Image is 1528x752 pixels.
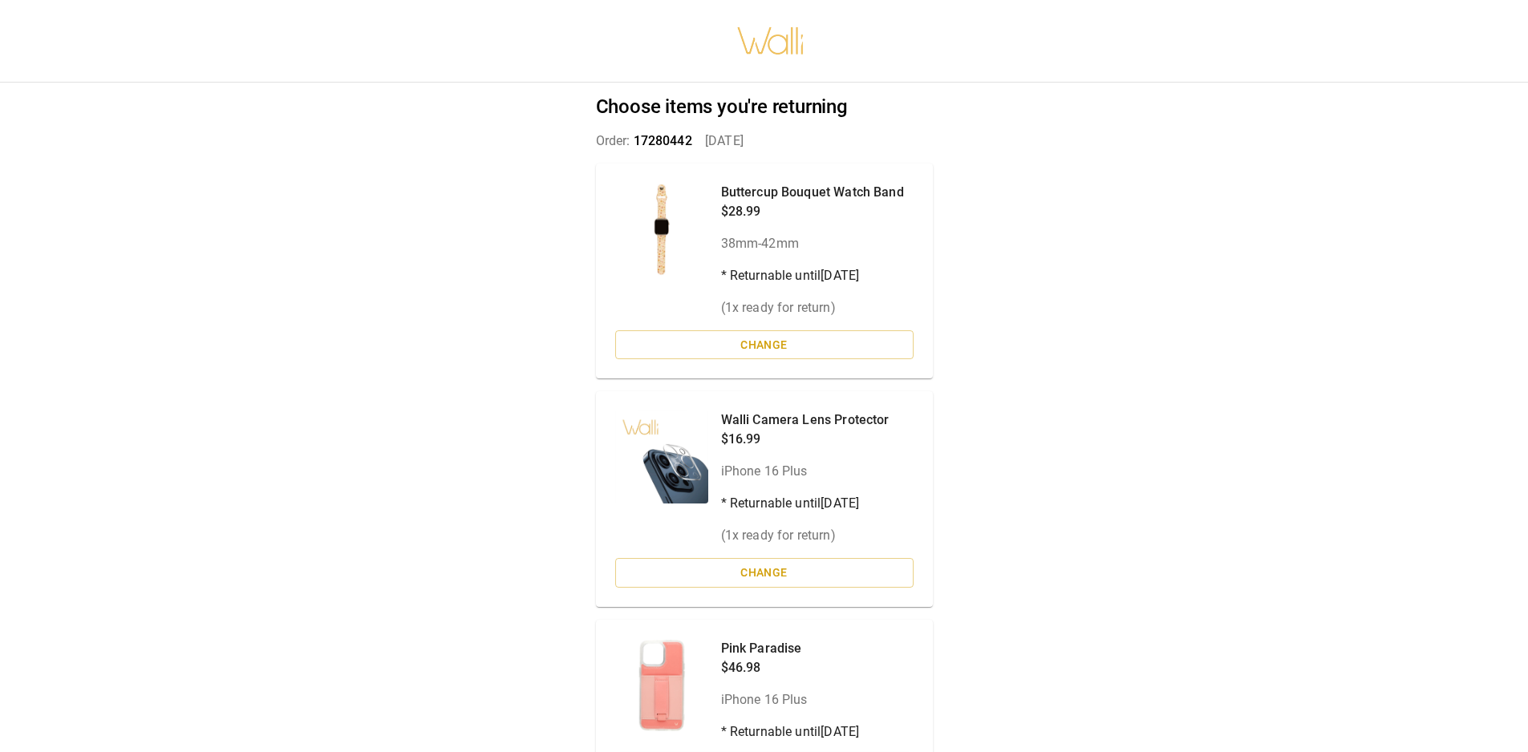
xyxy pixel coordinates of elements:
[596,131,933,151] p: Order: [DATE]
[721,690,860,710] p: iPhone 16 Plus
[736,6,805,75] img: walli-inc.myshopify.com
[721,183,904,202] p: Buttercup Bouquet Watch Band
[615,558,914,588] button: Change
[721,526,890,545] p: ( 1 x ready for return)
[634,133,692,148] span: 17280442
[721,202,904,221] p: $28.99
[721,298,904,317] p: ( 1 x ready for return)
[721,266,904,285] p: * Returnable until [DATE]
[721,658,860,677] p: $46.98
[721,494,890,513] p: * Returnable until [DATE]
[721,410,890,430] p: Walli Camera Lens Protector
[721,430,890,449] p: $16.99
[596,95,933,119] h2: Choose items you're returning
[615,330,914,360] button: Change
[721,462,890,481] p: iPhone 16 Plus
[721,722,860,742] p: * Returnable until [DATE]
[721,639,860,658] p: Pink Paradise
[721,234,904,253] p: 38mm-42mm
